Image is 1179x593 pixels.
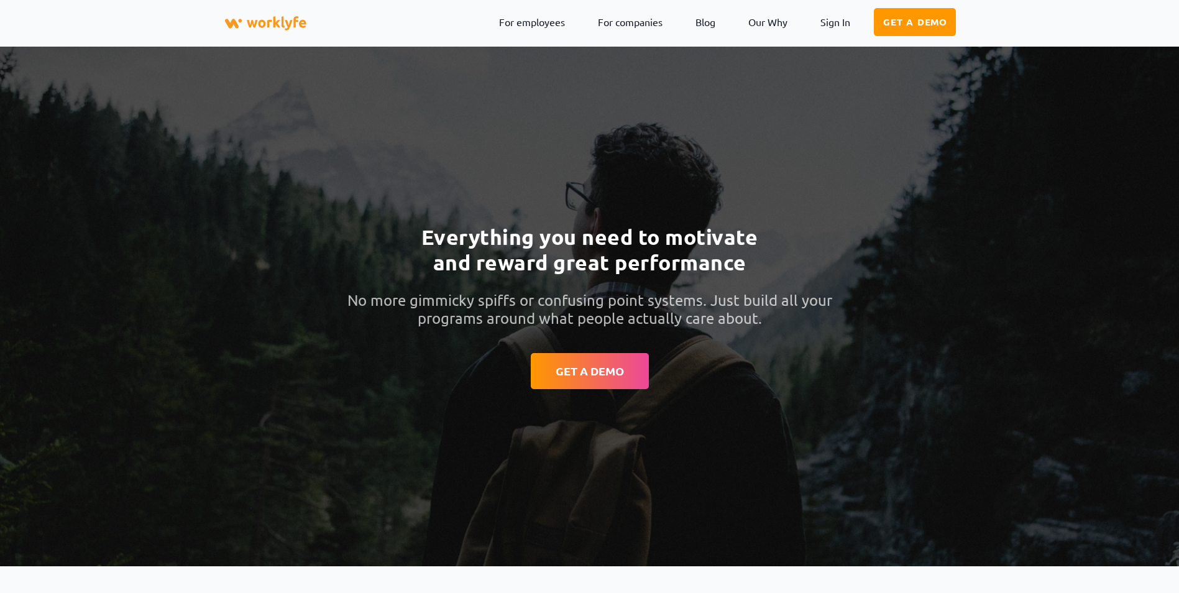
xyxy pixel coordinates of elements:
h2: Everything you need to motivate and reward great performance [416,224,764,275]
a: Our Why [739,7,797,36]
img: Worklyfe Logo [223,6,309,40]
a: Sign In [811,7,860,36]
a: Get a Demo [874,8,956,36]
a: GET A DEMO [531,353,649,389]
a: For companies [589,7,672,36]
span: GET A DEMO [556,365,624,377]
p: No more gimmicky spiffs or confusing point systems. Just build all your programs around what peop... [316,292,863,328]
a: Blog [686,7,725,36]
a: For employees [490,7,574,36]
